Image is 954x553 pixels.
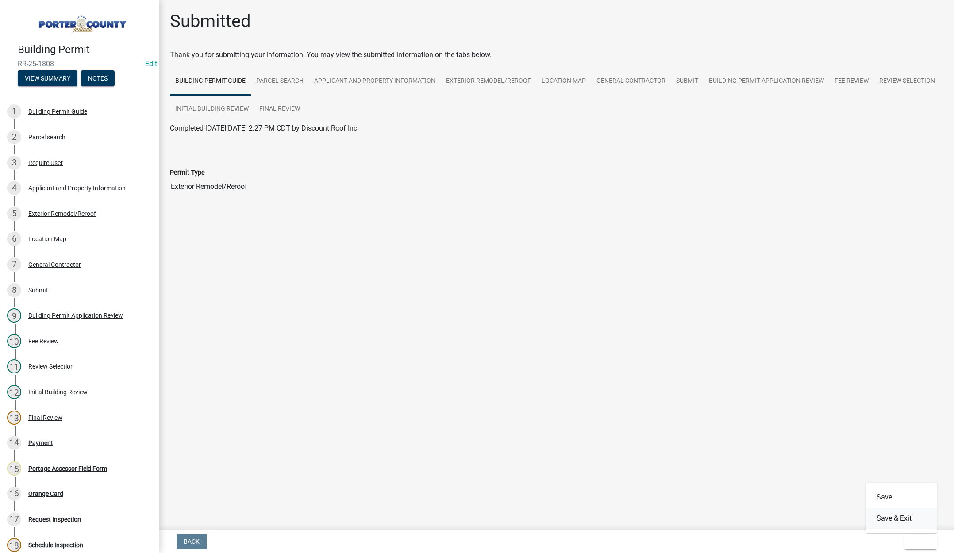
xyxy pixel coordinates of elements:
div: Schedule Inspection [28,542,83,548]
a: Initial Building Review [170,95,254,123]
div: Final Review [28,415,62,421]
div: 13 [7,411,21,425]
div: 18 [7,538,21,552]
div: 14 [7,436,21,450]
div: Fee Review [28,338,59,344]
a: Review Selection [874,67,940,96]
a: Building Permit Guide [170,67,251,96]
div: Exterior Remodel/Reroof [28,211,96,217]
a: Submit [671,67,704,96]
div: Review Selection [28,363,74,369]
button: Save & Exit [866,508,937,529]
div: 11 [7,359,21,373]
div: 4 [7,181,21,195]
div: Building Permit Guide [28,108,87,115]
div: Initial Building Review [28,389,88,395]
div: Building Permit Application Review [28,312,123,319]
div: Require User [28,160,63,166]
button: View Summary [18,70,77,86]
a: Applicant and Property Information [309,67,441,96]
div: Location Map [28,236,66,242]
div: 6 [7,232,21,246]
div: 16 [7,487,21,501]
div: 10 [7,334,21,348]
img: Porter County, Indiana [18,9,145,34]
a: Building Permit Application Review [704,67,829,96]
div: 3 [7,156,21,170]
a: Parcel search [251,67,309,96]
label: Permit Type [170,170,205,176]
span: Back [184,538,200,545]
h1: Submitted [170,11,251,32]
button: Save [866,487,937,508]
h4: Building Permit [18,43,152,56]
button: Back [177,534,207,549]
div: Applicant and Property Information [28,185,126,191]
wm-modal-confirm: Notes [81,75,115,82]
div: 5 [7,207,21,221]
div: 15 [7,461,21,476]
div: Request Inspection [28,516,81,522]
div: 1 [7,104,21,119]
button: Notes [81,70,115,86]
div: Submit [28,287,48,293]
div: Parcel search [28,134,65,140]
span: Exit [912,538,924,545]
div: Thank you for submitting your information. You may view the submitted information on the tabs below. [170,50,943,60]
a: Fee Review [829,67,874,96]
a: General Contractor [591,67,671,96]
wm-modal-confirm: Edit Application Number [145,60,157,68]
wm-modal-confirm: Summary [18,75,77,82]
div: 17 [7,512,21,526]
div: Exit [866,483,937,533]
div: Orange Card [28,491,63,497]
a: Location Map [536,67,591,96]
div: Portage Assessor Field Form [28,465,107,472]
a: Final Review [254,95,305,123]
div: 8 [7,283,21,297]
span: Completed [DATE][DATE] 2:27 PM CDT by Discount Roof Inc [170,124,357,132]
div: Payment [28,440,53,446]
a: Exterior Remodel/Reroof [441,67,536,96]
div: General Contractor [28,261,81,268]
div: 2 [7,130,21,144]
button: Exit [904,534,937,549]
div: 9 [7,308,21,323]
a: Edit [145,60,157,68]
div: 7 [7,257,21,272]
span: RR-25-1808 [18,60,142,68]
div: 12 [7,385,21,399]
